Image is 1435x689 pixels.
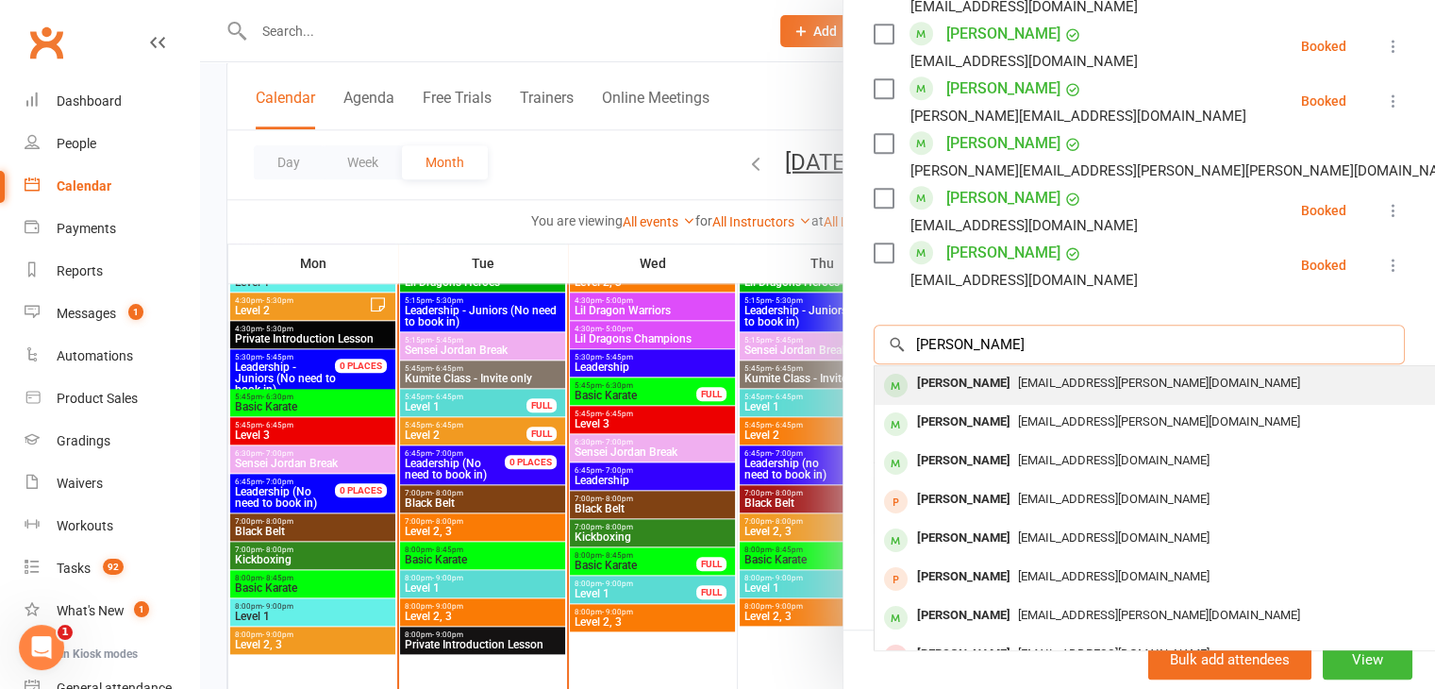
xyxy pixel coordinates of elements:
[1018,453,1210,467] span: [EMAIL_ADDRESS][DOMAIN_NAME]
[884,645,908,668] div: member
[946,19,1060,49] a: [PERSON_NAME]
[884,567,908,591] div: prospect
[884,374,908,397] div: member
[25,378,199,420] a: Product Sales
[57,561,91,576] div: Tasks
[909,602,1018,630] div: [PERSON_NAME]
[1301,94,1346,108] div: Booked
[946,74,1060,104] a: [PERSON_NAME]
[909,370,1018,397] div: [PERSON_NAME]
[25,208,199,250] a: Payments
[57,221,116,236] div: Payments
[1148,640,1311,680] button: Bulk add attendees
[884,451,908,475] div: member
[25,547,199,590] a: Tasks 92
[1018,569,1210,583] span: [EMAIL_ADDRESS][DOMAIN_NAME]
[946,238,1060,268] a: [PERSON_NAME]
[884,490,908,513] div: prospect
[57,476,103,491] div: Waivers
[58,625,73,640] span: 1
[134,601,149,617] span: 1
[103,559,124,575] span: 92
[25,420,199,462] a: Gradings
[884,529,908,552] div: member
[909,409,1018,436] div: [PERSON_NAME]
[1018,647,1210,661] span: [EMAIL_ADDRESS][DOMAIN_NAME]
[57,178,111,193] div: Calendar
[910,104,1246,128] div: [PERSON_NAME][EMAIL_ADDRESS][DOMAIN_NAME]
[25,123,199,165] a: People
[25,335,199,378] a: Automations
[874,325,1405,364] input: Search to add attendees
[25,505,199,547] a: Workouts
[910,49,1138,74] div: [EMAIL_ADDRESS][DOMAIN_NAME]
[946,183,1060,213] a: [PERSON_NAME]
[909,563,1018,591] div: [PERSON_NAME]
[884,606,908,630] div: member
[910,268,1138,293] div: [EMAIL_ADDRESS][DOMAIN_NAME]
[1018,608,1300,622] span: [EMAIL_ADDRESS][PERSON_NAME][DOMAIN_NAME]
[128,304,143,320] span: 1
[909,486,1018,513] div: [PERSON_NAME]
[910,213,1138,238] div: [EMAIL_ADDRESS][DOMAIN_NAME]
[1301,259,1346,272] div: Booked
[1018,492,1210,506] span: [EMAIL_ADDRESS][DOMAIN_NAME]
[57,433,110,448] div: Gradings
[909,525,1018,552] div: [PERSON_NAME]
[57,391,138,406] div: Product Sales
[57,306,116,321] div: Messages
[57,518,113,533] div: Workouts
[25,250,199,293] a: Reports
[909,447,1018,475] div: [PERSON_NAME]
[1301,204,1346,217] div: Booked
[23,19,70,66] a: Clubworx
[946,128,1060,159] a: [PERSON_NAME]
[1018,376,1300,390] span: [EMAIL_ADDRESS][PERSON_NAME][DOMAIN_NAME]
[25,293,199,335] a: Messages 1
[57,603,125,618] div: What's New
[25,165,199,208] a: Calendar
[57,93,122,109] div: Dashboard
[1301,40,1346,53] div: Booked
[884,412,908,436] div: member
[1018,530,1210,545] span: [EMAIL_ADDRESS][DOMAIN_NAME]
[57,348,133,363] div: Automations
[1018,414,1300,429] span: [EMAIL_ADDRESS][PERSON_NAME][DOMAIN_NAME]
[1323,640,1412,680] button: View
[25,80,199,123] a: Dashboard
[25,462,199,505] a: Waivers
[57,136,96,151] div: People
[909,641,1018,668] div: [PERSON_NAME]
[19,625,64,670] iframe: Intercom live chat
[25,590,199,632] a: What's New1
[57,263,103,278] div: Reports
